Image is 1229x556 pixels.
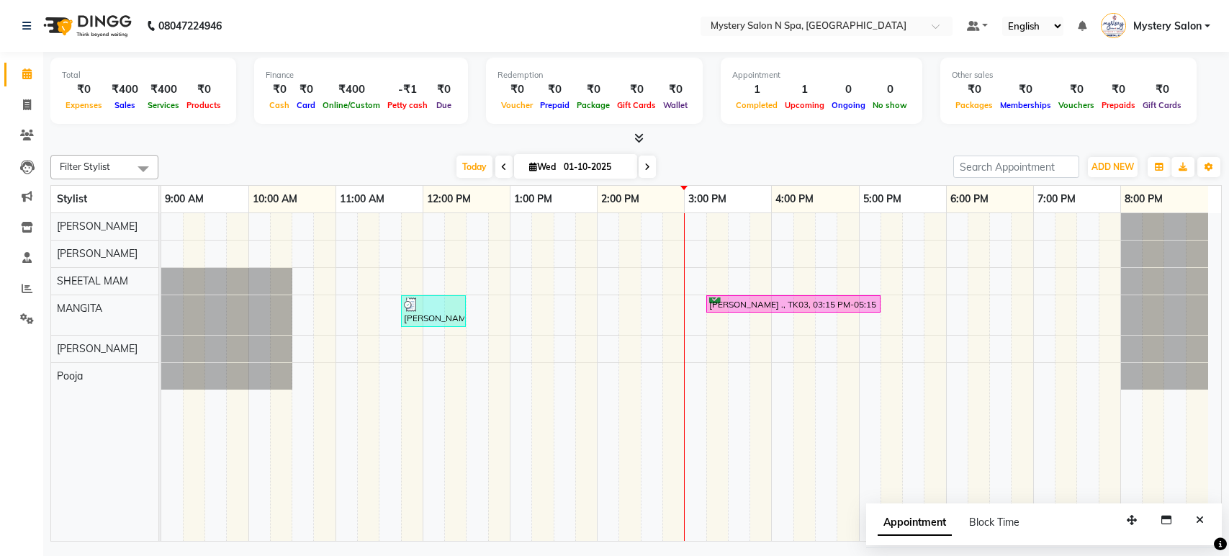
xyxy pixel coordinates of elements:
span: Voucher [498,100,536,110]
div: 0 [828,81,869,98]
span: Completed [732,100,781,110]
div: Other sales [952,69,1185,81]
span: Filter Stylist [60,161,110,172]
span: Card [293,100,319,110]
a: 2:00 PM [598,189,643,210]
div: ₹0 [952,81,996,98]
span: Packages [952,100,996,110]
span: Pooja [57,369,83,382]
div: Redemption [498,69,691,81]
span: Wed [526,161,559,172]
div: ₹0 [573,81,613,98]
span: [PERSON_NAME] [57,247,138,260]
a: 7:00 PM [1034,189,1079,210]
div: ₹0 [62,81,106,98]
div: ₹400 [106,81,144,98]
span: No show [869,100,911,110]
div: Total [62,69,225,81]
span: Vouchers [1055,100,1098,110]
span: Sales [111,100,139,110]
span: Package [573,100,613,110]
div: [PERSON_NAME] ., TK03, 03:15 PM-05:15 PM, OMNI PLEX (BELOW SHOULDER) [708,297,879,311]
span: Upcoming [781,100,828,110]
div: ₹0 [266,81,293,98]
span: MANGITA [57,302,102,315]
div: -₹1 [384,81,431,98]
a: 3:00 PM [685,189,730,210]
div: [PERSON_NAME], TK01, 11:45 AM-12:30 PM, For Boys - Hair Cut + Hair Wash + Conditioner [402,297,464,325]
span: Gift Cards [1139,100,1185,110]
div: ₹0 [536,81,573,98]
a: 10:00 AM [249,189,301,210]
span: Due [433,100,455,110]
span: Petty cash [384,100,431,110]
div: 0 [869,81,911,98]
a: 5:00 PM [860,189,905,210]
a: 6:00 PM [947,189,992,210]
a: 11:00 AM [336,189,388,210]
div: ₹0 [1055,81,1098,98]
div: ₹400 [319,81,384,98]
a: 1:00 PM [510,189,556,210]
span: [PERSON_NAME] [57,342,138,355]
span: Prepaids [1098,100,1139,110]
span: Mystery Salon [1133,19,1202,34]
span: Cash [266,100,293,110]
div: ₹0 [498,81,536,98]
span: Products [183,100,225,110]
div: 1 [732,81,781,98]
div: ₹0 [996,81,1055,98]
span: Services [144,100,183,110]
a: 12:00 PM [423,189,474,210]
div: ₹0 [613,81,659,98]
span: Expenses [62,100,106,110]
div: ₹400 [144,81,183,98]
div: ₹0 [293,81,319,98]
button: Close [1189,509,1210,532]
span: Today [456,156,492,178]
span: Appointment [878,510,952,536]
input: 2025-10-01 [559,156,631,178]
img: logo [37,6,135,46]
div: ₹0 [659,81,691,98]
span: SHEETAL MAM [57,274,128,287]
span: Stylist [57,192,87,205]
div: 1 [781,81,828,98]
input: Search Appointment [953,156,1079,178]
span: Memberships [996,100,1055,110]
b: 08047224946 [158,6,222,46]
button: ADD NEW [1088,157,1138,177]
span: Prepaid [536,100,573,110]
span: Wallet [659,100,691,110]
a: 4:00 PM [772,189,817,210]
span: Online/Custom [319,100,384,110]
span: Block Time [969,516,1019,529]
span: Ongoing [828,100,869,110]
div: ₹0 [431,81,456,98]
span: [PERSON_NAME] [57,220,138,233]
div: Appointment [732,69,911,81]
a: 8:00 PM [1121,189,1166,210]
img: Mystery Salon [1101,13,1126,38]
div: ₹0 [183,81,225,98]
span: Gift Cards [613,100,659,110]
a: 9:00 AM [161,189,207,210]
div: ₹0 [1098,81,1139,98]
div: Finance [266,69,456,81]
div: ₹0 [1139,81,1185,98]
span: ADD NEW [1091,161,1134,172]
